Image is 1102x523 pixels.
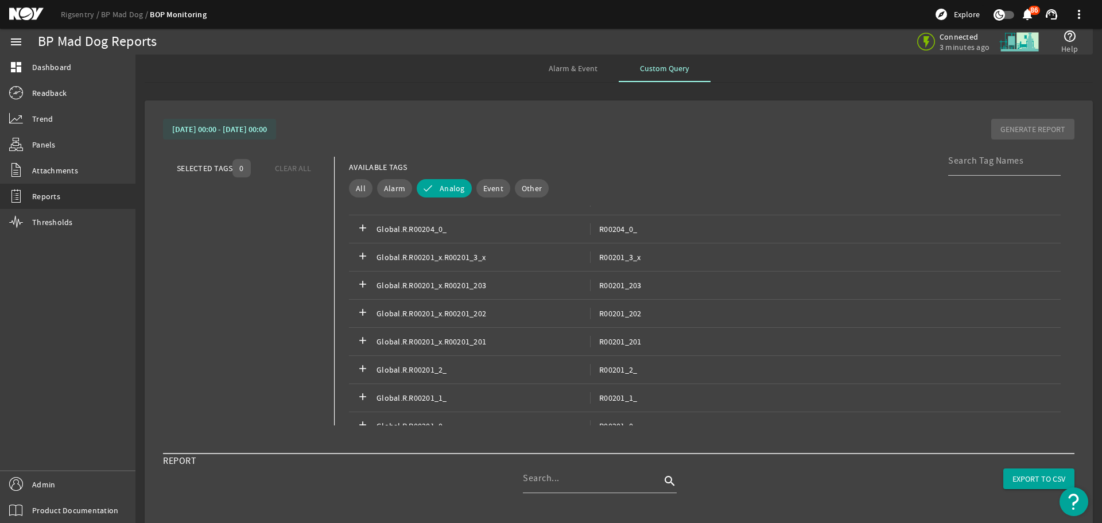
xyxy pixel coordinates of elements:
[32,113,53,125] span: Trend
[356,183,366,194] span: All
[9,35,23,49] mat-icon: menu
[32,61,71,73] span: Dashboard
[163,454,196,506] h4: REPORT
[1012,473,1065,485] span: EXPORT TO CSV
[38,36,157,48] div: BP Mad Dog Reports
[954,9,980,20] span: Explore
[998,20,1041,63] img: Skid.svg
[356,307,370,320] mat-icon: add
[549,64,597,72] span: Alarm & Event
[163,119,276,140] button: [DATE] 00:00 - [DATE] 00:00
[32,165,78,176] span: Attachments
[590,420,637,432] span: R00201_0_
[377,336,590,347] span: Global.R.R00201_x.R00201_201
[1020,7,1034,21] mat-icon: notifications
[1060,487,1088,516] button: Open Resource Center
[356,278,370,292] mat-icon: add
[590,280,642,291] span: R00201_203
[356,391,370,405] mat-icon: add
[172,124,267,135] b: [DATE] 00:00 - [DATE] 00:00
[32,191,60,202] span: Reports
[1003,468,1074,489] button: EXPORT TO CSV
[640,64,689,72] span: Custom Query
[356,250,370,264] mat-icon: add
[590,251,641,263] span: R00201_3_x
[934,7,948,21] mat-icon: explore
[590,392,637,404] span: R00201_1_
[32,87,67,99] span: Readback
[32,139,56,150] span: Panels
[9,60,23,74] mat-icon: dashboard
[32,479,55,490] span: Admin
[377,420,590,432] span: Global.R.R00201_0_
[150,9,207,20] a: BOP Monitoring
[61,9,101,20] a: Rigsentry
[1065,1,1093,28] button: more_vert
[940,42,990,52] span: 3 minutes ago
[1021,9,1033,21] button: 86
[590,308,642,319] span: R00201_202
[356,419,370,433] mat-icon: add
[101,9,150,20] a: BP Mad Dog
[522,183,542,194] span: Other
[377,251,590,263] span: Global.R.R00201_x.R00201_3_x
[377,280,590,291] span: Global.R.R00201_x.R00201_203
[377,364,590,375] span: Global.R.R00201_2_
[940,32,990,42] span: Connected
[948,154,1051,168] input: Search Tag Names
[356,335,370,348] mat-icon: add
[590,223,637,235] span: R00204_0_
[1063,29,1077,43] mat-icon: help_outline
[1061,43,1078,55] span: Help
[349,161,408,173] div: AVAILABLE TAGS
[663,474,677,488] i: search
[523,471,661,485] input: Search...
[440,183,465,194] span: Analog
[483,183,503,194] span: Event
[356,363,370,377] mat-icon: add
[377,223,590,235] span: Global.R.R00204_0_
[377,308,590,319] span: Global.R.R00201_x.R00201_202
[590,336,642,347] span: R00201_201
[1045,7,1058,21] mat-icon: support_agent
[590,364,637,375] span: R00201_2_
[239,162,243,174] span: 0
[177,162,232,174] div: SELECTED TAGS
[32,216,73,228] span: Thresholds
[384,183,405,194] span: Alarm
[32,505,118,516] span: Product Documentation
[356,222,370,236] mat-icon: add
[930,5,984,24] button: Explore
[377,392,590,404] span: Global.R.R00201_1_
